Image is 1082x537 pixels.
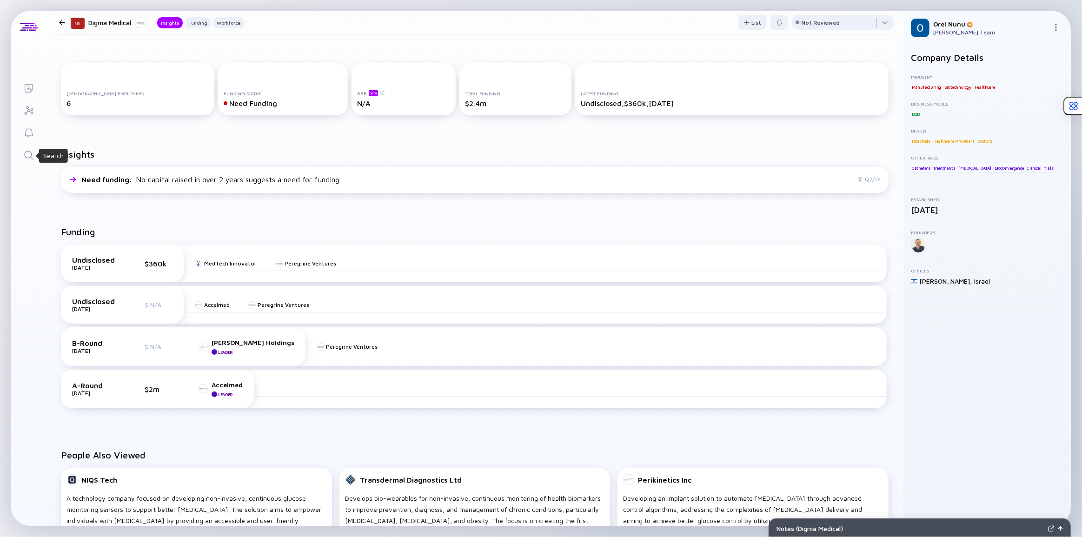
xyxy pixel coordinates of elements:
div: $2.4m [465,99,566,107]
div: Healthcare [974,82,996,92]
div: Q2/24 [857,176,881,183]
div: Latest Funding [581,91,883,96]
img: Menu [1052,24,1060,31]
div: Israel [974,277,990,285]
div: N/A [357,99,450,107]
div: Doctors [976,136,993,146]
a: Peregrine Ventures [248,301,309,308]
div: Biotechnology [943,82,972,92]
div: Business Model [911,101,1063,106]
div: NIQS Tech [81,476,117,484]
div: Clinical Trials [1026,163,1055,172]
h2: Funding [61,226,95,237]
div: Accelmed [204,301,230,308]
div: [DATE] [72,264,119,271]
a: Reminders [11,121,46,143]
div: Undisclosed [72,297,119,305]
div: Need Funding [224,99,342,107]
div: $ N/A [145,343,173,351]
div: No capital raised in over 2 years suggests a need for funding. [81,175,341,184]
div: [DATE] [72,390,119,397]
div: Leader [218,350,233,355]
div: 10 [71,18,85,29]
a: Investor Map [11,99,46,121]
div: Undisclosed, $360k, [DATE] [581,99,883,107]
div: beta [369,90,378,96]
button: Workforce [128,22,168,33]
button: Funding [185,17,211,28]
img: Israel Flag [911,278,917,285]
div: Insights [157,18,183,27]
div: Industry [911,74,1063,80]
div: [DATE] [72,347,119,354]
div: Peregrine Ventures [285,260,336,267]
div: Bioconvergence [994,163,1025,172]
span: Need funding : [81,175,134,184]
div: Other Tags [911,155,1063,160]
button: Workforce [213,17,244,28]
div: B2B [911,109,921,119]
div: [PERSON_NAME] Holdings [212,338,294,346]
a: Accelmed [195,301,230,308]
div: Funding [185,18,211,27]
h2: People Also Viewed [61,450,889,460]
div: Search [43,151,64,160]
div: Notes ( Digma Medical ) [777,524,1044,532]
div: [DEMOGRAPHIC_DATA] Employees [66,91,209,96]
div: [PERSON_NAME] Team [933,29,1049,36]
div: [MEDICAL_DATA] [957,163,992,172]
div: $ N/A [145,301,173,309]
div: Hospitals [911,136,931,146]
div: Digma Medical [88,17,146,28]
div: Leader [218,392,233,397]
div: $360k [145,259,173,268]
a: [PERSON_NAME] HoldingsLeader [199,338,294,355]
a: Lists [11,76,46,99]
button: List [738,15,767,30]
div: Total Funding [465,91,566,96]
a: MedTech Innovator [195,260,257,267]
a: AccelmedLeader [199,381,243,397]
div: Perikinetics Inc [638,476,691,484]
div: MedTech Innovator [204,260,257,267]
div: ARR [357,89,450,96]
div: Orel Nunu [933,20,1049,28]
div: B-Round [72,339,119,347]
div: Buyer [911,128,1063,133]
a: Peregrine Ventures [275,260,336,267]
div: Offices [911,268,1063,273]
h2: Company Details [911,52,1063,63]
div: Established [911,197,1063,202]
img: Orel Profile Picture [911,19,929,37]
div: 6 [66,99,209,107]
div: Peregrine Ventures [258,301,309,308]
div: Funding Status [224,91,342,96]
img: Expand Notes [1048,525,1055,532]
div: Accelmed [212,381,243,389]
div: Peregrine Ventures [326,343,378,350]
a: Search [11,143,46,166]
div: [DATE] [911,205,1063,215]
div: $2m [145,385,173,393]
div: Workforce [213,18,244,27]
button: Funding [95,22,126,33]
div: Transdermal Diagnostics Ltd [360,476,462,484]
div: Catheters [911,163,931,172]
a: Peregrine Ventures [317,343,378,350]
div: A-Round [72,381,119,390]
h2: Insights [61,149,94,159]
div: Not Reviewed [801,19,840,26]
button: Insights [61,22,93,33]
button: Insights [157,17,183,28]
div: Manufacturing [911,82,942,92]
img: Open Notes [1058,526,1063,531]
div: [PERSON_NAME] , [919,277,972,285]
div: Treatments [933,163,956,172]
div: Healthcare Providers [933,136,976,146]
div: Founders [911,230,1063,235]
div: [DATE] [72,305,119,312]
div: Undisclosed [72,256,119,264]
